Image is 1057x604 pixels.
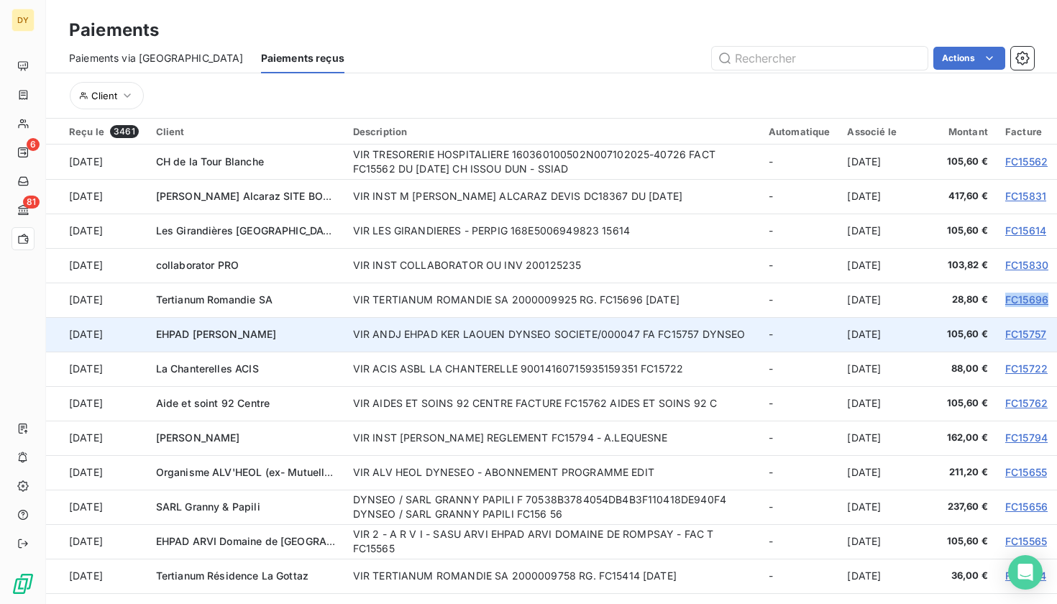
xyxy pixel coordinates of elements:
td: VIR INST [PERSON_NAME] REGLEMENT FC15794 - A.LEQUESNE [344,421,760,455]
td: [DATE] [46,145,147,179]
td: [DATE] [838,248,922,283]
td: VIR INST COLLABORATOR OU INV 200125235 [344,248,760,283]
td: VIR ACIS ASBL LA CHANTERELLE 90014160715935159351 FC15722 [344,352,760,386]
td: - [760,524,839,559]
span: 28,80 € [930,293,988,307]
span: Paiements via [GEOGRAPHIC_DATA] [69,51,244,65]
td: [DATE] [46,179,147,214]
a: FC15696 [1005,293,1048,306]
span: Aide et soint 92 Centre [156,397,270,409]
td: [DATE] [46,386,147,421]
td: [DATE] [838,214,922,248]
td: - [760,145,839,179]
td: - [760,386,839,421]
span: 237,60 € [930,500,988,514]
td: [DATE] [46,352,147,386]
td: [DATE] [46,559,147,593]
td: [DATE] [838,283,922,317]
a: FC15655 [1005,466,1047,478]
span: 417,60 € [930,189,988,203]
span: [PERSON_NAME] Alcaraz SITE BOOK [156,190,339,202]
td: [DATE] [838,386,922,421]
td: [DATE] [46,283,147,317]
a: FC15614 [1005,224,1046,237]
td: - [760,317,839,352]
a: FC15722 [1005,362,1048,375]
td: VIR TERTIANUM ROMANDIE SA 2000009758 RG. FC15414 [DATE] [344,559,760,593]
span: 105,60 € [930,224,988,238]
button: Client [70,82,144,109]
td: VIR ALV HEOL DYNESEO - ABONNEMENT PROGRAMME EDIT [344,455,760,490]
a: FC15830 [1005,259,1048,271]
span: 105,60 € [930,327,988,342]
span: 105,60 € [930,396,988,411]
td: [DATE] [838,352,922,386]
span: 162,00 € [930,431,988,445]
td: VIR TRESORERIE HOSPITALIERE 160360100502N007102025-40726 FACT FC15562 DU [DATE] CH ISSOU DUN - SSIAD [344,145,760,179]
td: [DATE] [838,490,922,524]
td: [DATE] [46,421,147,455]
a: FC15656 [1005,500,1048,513]
div: Client [156,126,336,137]
span: [PERSON_NAME] [156,431,240,444]
button: Actions [933,47,1005,70]
td: VIR AIDES ET SOINS 92 CENTRE FACTURE FC15762 AIDES ET SOINS 92 C [344,386,760,421]
span: 88,00 € [930,362,988,376]
td: VIR ANDJ EHPAD KER LAOUEN DYNSEO SOCIETE/000047 FA FC15757 DYNSEO [344,317,760,352]
a: FC15562 [1005,155,1048,168]
span: 3461 [110,125,139,138]
span: 36,00 € [930,569,988,583]
div: DY [12,9,35,32]
td: - [760,248,839,283]
span: Tertianum Romandie SA [156,293,273,306]
td: [DATE] [838,559,922,593]
td: [DATE] [46,214,147,248]
td: VIR 2 - A R V I - SASU ARVI EHPAD ARVI DOMAINE DE ROMPSAY - FAC T FC15565 [344,524,760,559]
td: - [760,214,839,248]
span: collaborator PRO [156,259,239,271]
input: Rechercher [712,47,928,70]
td: [DATE] [838,524,922,559]
td: [DATE] [838,455,922,490]
td: - [760,352,839,386]
a: FC15794 [1005,431,1048,444]
td: [DATE] [46,490,147,524]
div: Automatique [769,126,830,137]
td: [DATE] [46,248,147,283]
td: VIR TERTIANUM ROMANDIE SA 2000009925 RG. FC15696 [DATE] [344,283,760,317]
span: La Chanterelles ACIS [156,362,259,375]
span: EHPAD ARVI Domaine de [GEOGRAPHIC_DATA] [156,535,385,547]
span: 81 [23,196,40,209]
div: Facture [1005,126,1048,137]
a: FC15757 [1005,328,1046,340]
span: 6 [27,138,40,151]
span: Client [91,90,117,101]
h3: Paiements [69,17,159,43]
td: VIR INST M [PERSON_NAME] ALCARAZ DEVIS DC18367 DU [DATE] [344,179,760,214]
td: - [760,283,839,317]
a: FC15414 [1005,569,1046,582]
span: 211,20 € [930,465,988,480]
td: [DATE] [46,317,147,352]
div: Montant [930,126,988,137]
span: 105,60 € [930,534,988,549]
td: - [760,490,839,524]
td: VIR LES GIRANDIERES - PERPIG 168E5006949823 15614 [344,214,760,248]
div: Open Intercom Messenger [1008,555,1043,590]
span: Tertianum Résidence La Gottaz [156,569,308,582]
div: Associé le [847,126,913,137]
td: - [760,455,839,490]
a: FC15565 [1005,535,1047,547]
td: - [760,179,839,214]
td: [DATE] [46,524,147,559]
td: - [760,421,839,455]
img: Logo LeanPay [12,572,35,595]
td: [DATE] [838,421,922,455]
div: Reçu le [69,125,139,138]
div: Description [353,126,751,137]
span: Organisme ALV'HEOL (ex- Mutuelles de [GEOGRAPHIC_DATA]) [156,466,462,478]
span: EHPAD [PERSON_NAME] [156,328,277,340]
td: [DATE] [838,317,922,352]
span: Les Girandières [GEOGRAPHIC_DATA] [156,224,340,237]
span: 105,60 € [930,155,988,169]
